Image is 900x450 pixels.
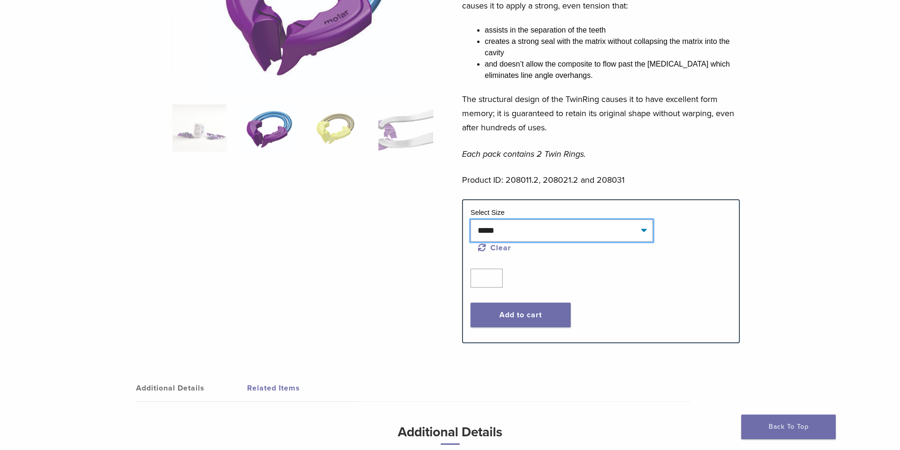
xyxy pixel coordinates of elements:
label: Select Size [471,209,505,216]
img: TwinRing - Image 2 [241,104,295,152]
a: Related Items [247,375,358,401]
li: and doesn’t allow the composite to flow past the [MEDICAL_DATA] which eliminates line angle overh... [485,59,740,81]
img: TwinRing - Image 3 [310,104,364,152]
p: The structural design of the TwinRing causes it to have excellent form memory; it is guaranteed t... [462,92,740,135]
p: Product ID: 208011.2, 208021.2 and 208031 [462,173,740,187]
button: Add to cart [471,303,571,327]
img: Twin-Ring-Series-324x324.jpg [172,104,227,152]
li: assists in the separation of the teeth [485,25,740,36]
a: Additional Details [136,375,247,401]
a: Back To Top [741,415,836,439]
em: Each pack contains 2 Twin Rings. [462,149,586,159]
li: creates a strong seal with the matrix without collapsing the matrix into the cavity [485,36,740,59]
img: TwinRing - Image 4 [378,104,433,152]
a: Clear [478,243,511,253]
